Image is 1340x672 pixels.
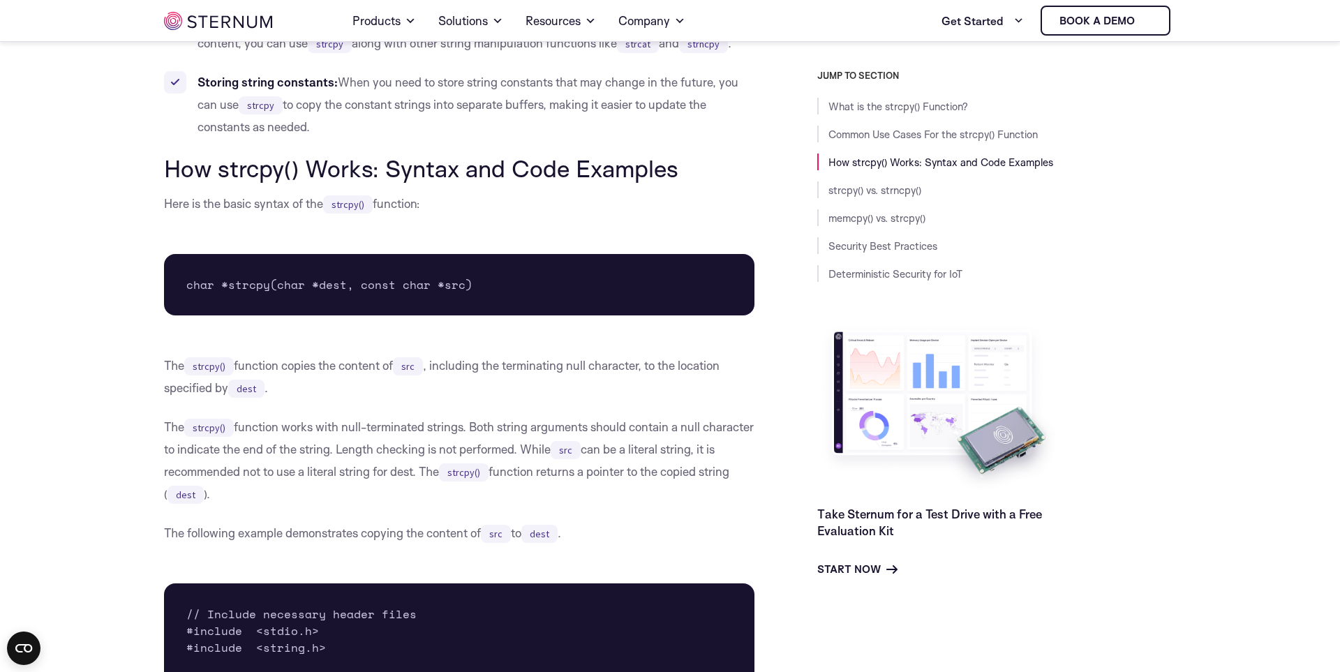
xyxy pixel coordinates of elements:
[164,354,754,399] p: The function copies the content of , including the terminating null character, to the location sp...
[551,441,581,459] code: src
[828,211,925,225] a: memcpy() vs. strcpy()
[828,184,921,197] a: strcpy() vs. strncpy()
[828,128,1038,141] a: Common Use Cases For the strcpy() Function
[7,632,40,665] button: Open CMP widget
[164,416,754,505] p: The function works with null-terminated strings. Both string arguments should contain a null char...
[164,155,754,181] h2: How strcpy() Works: Syntax and Code Examples
[1041,6,1170,36] a: Book a demo
[1140,15,1152,27] img: sternum iot
[164,12,272,30] img: sternum iot
[617,35,659,53] code: strcat
[393,357,423,375] code: src
[526,1,596,40] a: Resources
[352,1,416,40] a: Products
[679,35,728,53] code: strncpy
[164,193,754,215] p: Here is the basic syntax of the function:
[323,195,373,214] code: strcpy()
[239,96,283,114] code: strcpy
[941,7,1024,35] a: Get Started
[817,507,1042,538] a: Take Sternum for a Test Drive with a Free Evaluation Kit
[817,70,1176,81] h3: JUMP TO SECTION
[828,156,1053,169] a: How strcpy() Works: Syntax and Code Examples
[828,239,937,253] a: Security Best Practices
[164,522,754,544] p: The following example demonstrates copying the content of to .
[439,463,489,481] code: strcpy()
[308,35,352,53] code: strcpy
[198,75,338,89] strong: Storing string constants:
[184,419,234,437] code: strcpy()
[828,100,968,113] a: What is the strcpy() Function?
[184,357,234,375] code: strcpy()
[828,267,962,281] a: Deterministic Security for IoT
[164,254,754,315] pre: char *strcpy(char *dest, const char *src)
[521,525,558,543] code: dest
[817,561,898,578] a: Start Now
[817,321,1062,495] img: Take Sternum for a Test Drive with a Free Evaluation Kit
[618,1,685,40] a: Company
[167,486,204,504] code: dest
[481,525,511,543] code: src
[164,71,754,138] li: When you need to store string constants that may change in the future, you can use to copy the co...
[228,380,265,398] code: dest
[438,1,503,40] a: Solutions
